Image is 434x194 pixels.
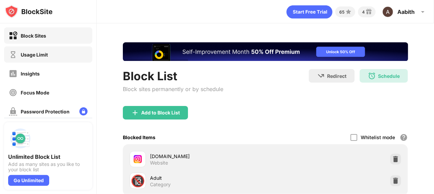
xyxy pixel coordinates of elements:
[79,107,88,115] img: lock-menu.svg
[344,8,353,16] img: points-small.svg
[150,181,171,188] div: Category
[21,109,70,114] div: Password Protection
[9,50,17,59] img: time-usage-off.svg
[141,110,180,115] div: Add to Block List
[382,6,393,17] img: ACg8ocL31tpK9X6ZBGlMZLXTnma-N1s9Rg1cUxVzOMpZSXbdUwFafg=s96-c
[339,9,344,15] div: 65
[362,9,365,15] div: 4
[21,52,48,58] div: Usage Limit
[150,174,265,181] div: Adult
[365,8,373,16] img: reward-small.svg
[378,73,400,79] div: Schedule
[123,134,155,140] div: Blocked Items
[21,71,40,77] div: Insights
[5,5,53,18] img: logo-blocksite.svg
[21,90,49,95] div: Focus Mode
[150,153,265,160] div: [DOMAIN_NAME]
[134,155,142,163] img: favicons
[9,107,17,116] img: password-protection-off.svg
[397,8,415,15] div: Aabith
[131,174,145,188] div: 🔞
[8,161,88,172] div: Add as many sites as you like to your block list
[286,5,333,19] div: animation
[8,175,49,186] div: Go Unlimited
[9,88,17,97] img: focus-off.svg
[361,134,395,140] div: Whitelist mode
[8,126,33,151] img: push-block-list.svg
[21,33,46,39] div: Block Sites
[123,86,223,92] div: Block sites permanently or by schedule
[8,153,88,160] div: Unlimited Block List
[123,42,408,61] iframe: Banner
[150,160,168,166] div: Website
[327,73,346,79] div: Redirect
[9,31,17,40] img: block-on.svg
[123,69,223,83] div: Block List
[9,69,17,78] img: insights-off.svg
